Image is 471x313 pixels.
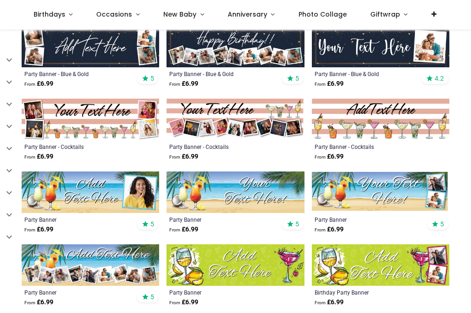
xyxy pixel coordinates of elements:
[315,152,344,161] strong: £ 6.99
[22,99,159,140] img: Personalised Party Banner - Cocktails - Custom Text & 4 Photo Upload
[24,143,130,150] a: Party Banner - Cocktails
[315,143,420,150] a: Party Banner - Cocktails
[315,79,344,89] strong: £ 6.99
[34,10,65,19] span: Birthdays
[169,289,275,296] a: Party Banner
[370,10,400,19] span: Giftwrap
[315,154,326,159] span: From
[315,227,326,232] span: From
[22,26,159,67] img: Personalised Party Banner - Blue & Gold - Custom Text & 4 Photo Upload
[150,293,154,301] span: 5
[315,70,420,77] a: Party Banner - Blue & Gold
[167,26,304,67] img: Personalised Party Banner - Blue & Gold - Custom Text & 9 Photo Upload
[167,244,304,285] img: Personalised Party Banner - Cocktail Design- Custom Text
[163,10,196,19] span: New Baby
[299,10,347,19] span: Photo Collage
[169,298,198,307] strong: £ 6.99
[24,227,35,232] span: From
[24,300,35,305] span: From
[24,154,35,159] span: From
[169,154,180,159] span: From
[96,10,132,19] span: Occasions
[167,99,304,140] img: Personalised Party Banner - Cocktails - Custom Text & 9 Photo Upload
[295,220,299,228] span: 5
[169,216,275,223] a: Party Banner
[169,225,198,234] strong: £ 6.99
[150,220,154,228] span: 5
[312,26,449,67] img: Personalised Party Banner - Blue & Gold - Custom Text & 1 Photo Upload
[435,74,444,83] span: 4.2
[295,74,299,83] span: 5
[169,300,180,305] span: From
[24,79,53,89] strong: £ 6.99
[24,82,35,87] span: From
[169,227,180,232] span: From
[228,10,267,19] span: Anniversary
[24,225,53,234] strong: £ 6.99
[24,298,53,307] strong: £ 6.99
[315,300,326,305] span: From
[315,298,344,307] strong: £ 6.99
[312,171,449,213] img: Personalised Party Banner - Beach Cocktails- Custom Text & 2 Photo Upload
[315,216,420,223] a: Party Banner
[440,220,444,228] span: 5
[169,79,198,89] strong: £ 6.99
[315,289,420,296] a: Birthday Party Banner
[24,70,130,77] a: Party Banner - Blue & Gold
[312,244,449,286] img: Personalised Birthday Party Banner - Cocktail Design- Custom Text & 2 Photo Upload
[150,74,154,83] span: 5
[22,244,159,286] img: Personalised Party Banner - Beach Cocktails- Custom Text & 9 Photo Upload
[169,152,198,161] strong: £ 6.99
[315,82,326,87] span: From
[167,171,304,213] img: Personalised Party Banner - Beach Cocktails- Custom Text
[169,143,275,150] a: Party Banner - Cocktails
[22,171,159,213] img: Personalised Party Banner - Beach Cocktails- Custom Text & 1 Photo Upload
[315,225,344,234] strong: £ 6.99
[24,216,130,223] a: Party Banner
[24,289,130,296] a: Party Banner
[169,70,275,77] a: Party Banner - Blue & Gold
[24,152,53,161] strong: £ 6.99
[169,82,180,87] span: From
[312,99,449,140] img: Personalised Party Banner - Cocktails - Custom Text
